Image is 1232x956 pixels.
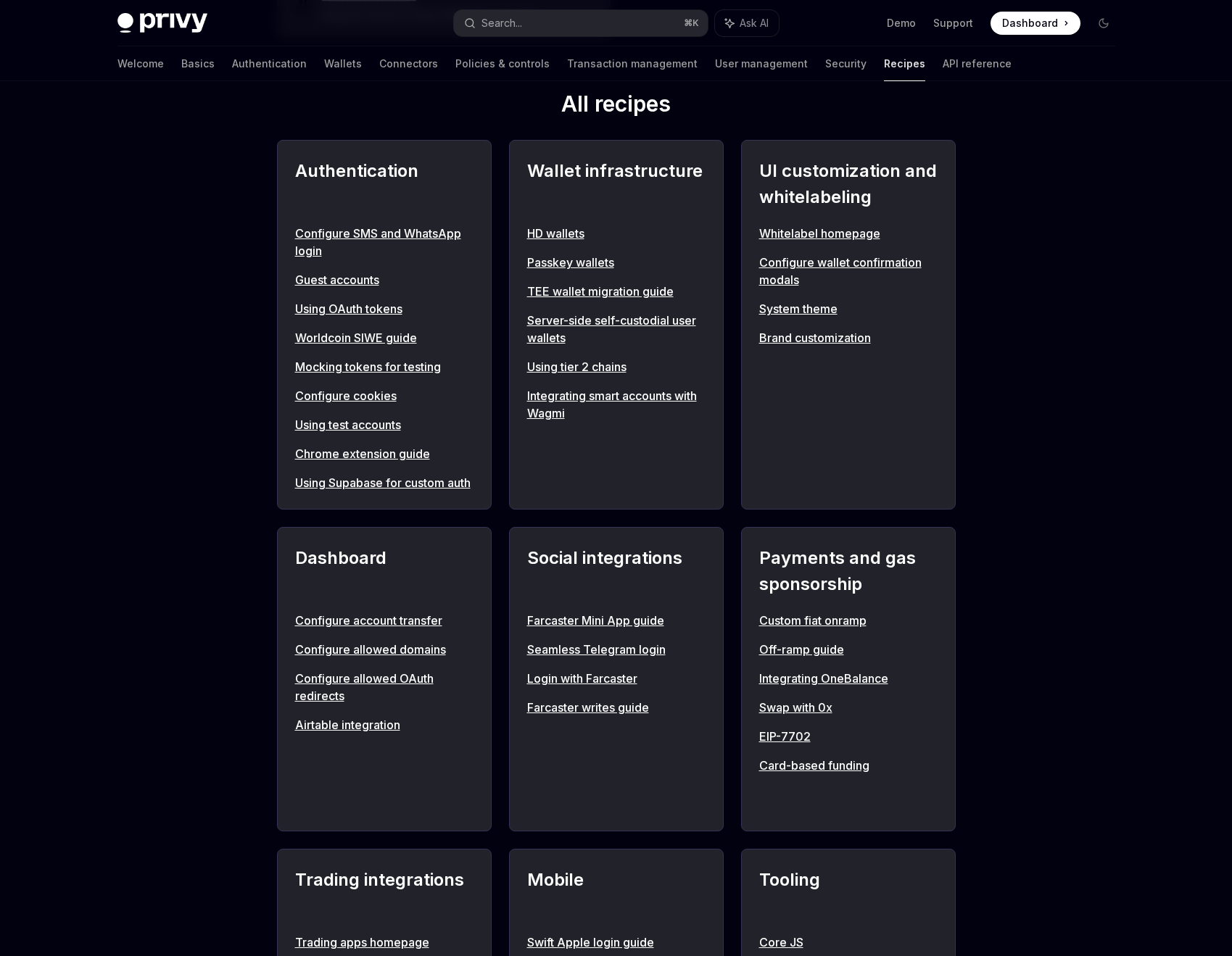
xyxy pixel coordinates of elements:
a: Welcome [117,46,164,81]
a: Authentication [232,46,307,81]
a: Farcaster writes guide [527,699,706,716]
a: Support [933,16,973,30]
a: Configure wallet confirmation modals [759,254,938,288]
button: Ask AI [715,10,779,36]
a: Card-based funding [759,757,938,774]
div: Search... [481,14,522,32]
a: Whitelabel homepage [759,225,938,242]
a: Demo [887,16,916,30]
a: Integrating OneBalance [759,670,938,687]
a: Integrating smart accounts with Wagmi [527,387,706,422]
img: dark logo [117,13,207,33]
a: Passkey wallets [527,254,706,271]
h2: Trading integrations [295,867,474,919]
a: Core JS [759,934,938,951]
a: Configure cookies [295,387,474,404]
a: Using tier 2 chains [527,358,706,375]
h2: Dashboard [295,545,474,597]
a: TEE wallet migration guide [527,283,706,300]
span: Dashboard [1002,16,1058,30]
a: Login with Farcaster [527,670,706,687]
a: Brand customization [759,329,938,346]
h2: Mobile [527,867,706,919]
a: Connectors [379,46,438,81]
a: System theme [759,300,938,317]
span: Ask AI [740,16,769,30]
a: Custom fiat onramp [759,612,938,629]
a: Off-ramp guide [759,641,938,658]
a: Worldcoin SIWE guide [295,329,474,346]
h2: Payments and gas sponsorship [759,545,938,597]
a: Swift Apple login guide [527,934,706,951]
a: Mocking tokens for testing [295,358,474,375]
a: API reference [943,46,1012,81]
a: Dashboard [991,12,1080,35]
a: Using test accounts [295,416,474,433]
h2: Authentication [295,158,474,210]
a: Recipes [884,46,925,81]
h2: Social integrations [527,545,706,597]
a: HD wallets [527,225,706,242]
a: Wallets [324,46,362,81]
a: Guest accounts [295,271,474,288]
h2: Tooling [759,867,938,919]
a: Configure allowed OAuth redirects [295,670,474,704]
a: Policies & controls [455,46,550,81]
button: Search...⌘K [454,10,708,36]
h2: Wallet infrastructure [527,158,706,210]
a: Server-side self-custodial user wallets [527,312,706,346]
a: Security [825,46,867,81]
a: Chrome extension guide [295,445,474,462]
h2: UI customization and whitelabeling [759,158,938,210]
a: Configure SMS and WhatsApp login [295,225,474,259]
a: Airtable integration [295,716,474,733]
a: Using Supabase for custom auth [295,474,474,491]
h2: All recipes [277,91,956,122]
a: Farcaster Mini App guide [527,612,706,629]
button: Toggle dark mode [1092,12,1115,35]
a: Basics [181,46,215,81]
a: Using OAuth tokens [295,300,474,317]
a: Configure account transfer [295,612,474,629]
a: Seamless Telegram login [527,641,706,658]
span: ⌘ K [684,17,699,29]
a: Transaction management [567,46,698,81]
a: Swap with 0x [759,699,938,716]
a: Configure allowed domains [295,641,474,658]
a: Trading apps homepage [295,934,474,951]
a: EIP-7702 [759,728,938,745]
a: User management [715,46,808,81]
